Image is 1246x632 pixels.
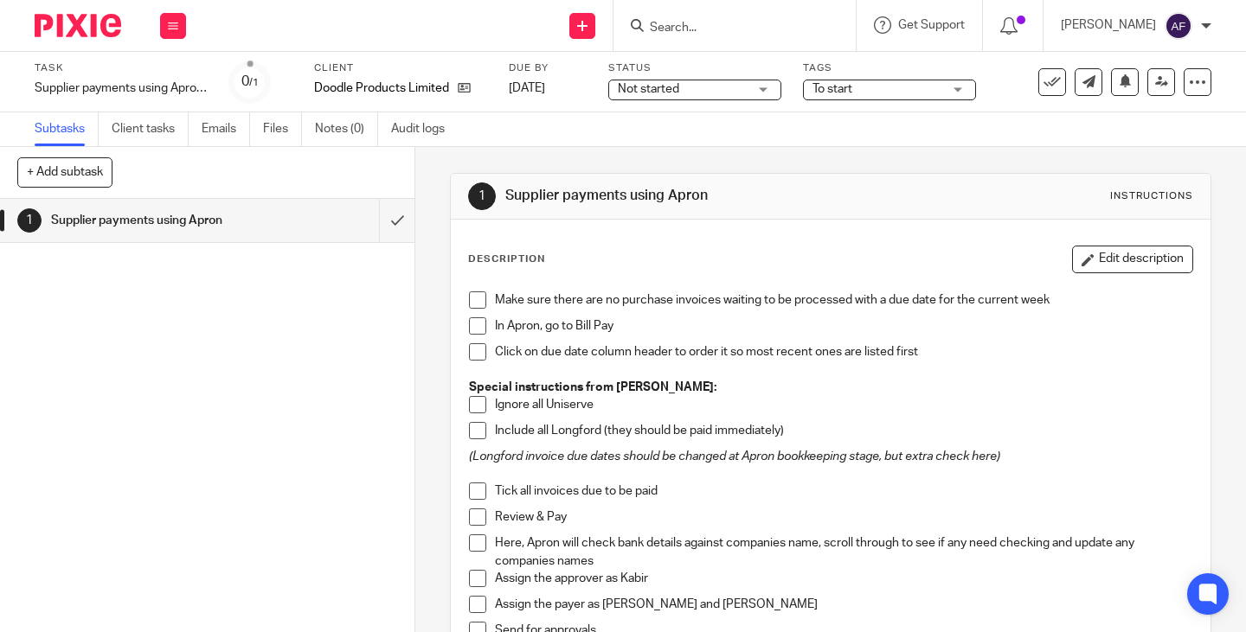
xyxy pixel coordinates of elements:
label: Status [608,61,781,75]
a: Notes (0) [315,112,378,146]
button: + Add subtask [17,157,112,187]
p: Click on due date column header to order it so most recent ones are listed first [495,343,1192,361]
p: Tick all invoices due to be paid [495,482,1192,500]
h1: Supplier payments using Apron [51,207,259,233]
label: Tags [803,61,976,75]
a: Client tasks [112,112,189,146]
span: Get Support [898,19,965,31]
h1: Supplier payments using Apron [505,187,868,205]
p: Review & Pay [495,508,1192,526]
p: Doodle Products Limited [314,80,449,97]
div: 0 [241,72,259,92]
a: Files [263,112,302,146]
div: Instructions [1110,189,1193,203]
button: Edit description [1072,246,1193,273]
label: Client [314,61,487,75]
img: Pixie [35,14,121,37]
label: Due by [509,61,587,75]
p: Make sure there are no purchase invoices waiting to be processed with a due date for the current ... [495,291,1192,309]
img: svg%3E [1165,12,1192,40]
a: Subtasks [35,112,99,146]
div: 1 [468,182,496,210]
em: (Longford invoice due dates should be changed at Apron bookkeeping stage, but extra check here) [469,450,1000,463]
label: Task [35,61,208,75]
p: Description [468,252,545,266]
a: Emails [202,112,250,146]
small: /1 [249,78,259,87]
p: In Apron, go to Bill Pay [495,317,1192,335]
input: Search [648,21,804,36]
p: Assign the payer as [PERSON_NAME] and [PERSON_NAME] [495,596,1192,613]
span: Not started [618,83,679,95]
div: 1 [17,208,42,233]
p: Assign the approver as Kabir [495,570,1192,587]
div: Supplier payments using Apron WEEKLY - Doodle Products Limited [35,80,208,97]
p: Ignore all Uniserve [495,396,1192,413]
p: [PERSON_NAME] [1061,16,1156,34]
p: Here, Apron will check bank details against companies name, scroll through to see if any need che... [495,534,1192,570]
p: Include all Longford (they should be paid immediately) [495,422,1192,439]
strong: Special instructions from [PERSON_NAME]: [469,381,716,393]
span: [DATE] [509,82,545,94]
a: Audit logs [391,112,458,146]
span: To start [812,83,852,95]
